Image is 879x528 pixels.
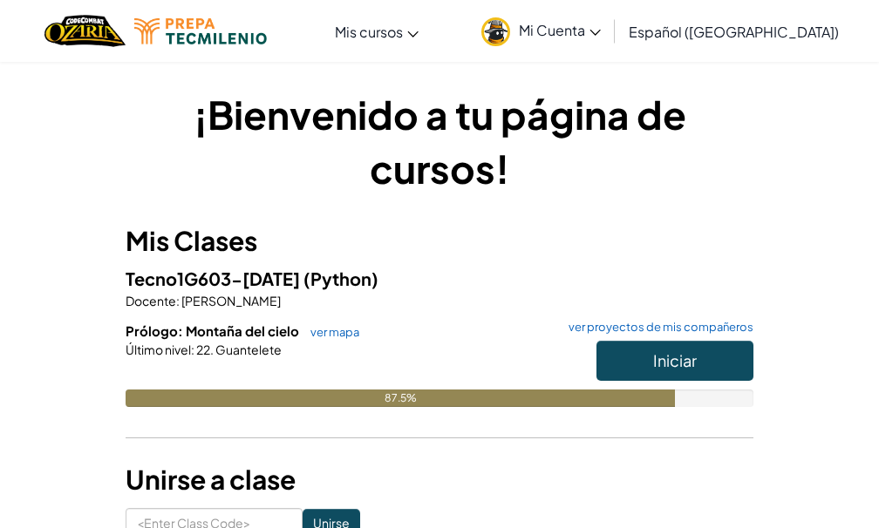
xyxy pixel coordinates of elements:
[214,342,282,357] span: Guantelete
[335,23,403,41] span: Mis cursos
[126,342,191,357] span: Último nivel
[176,293,180,308] span: :
[44,13,126,49] a: Ozaria by CodeCombat logo
[191,342,194,357] span: :
[126,460,753,499] h3: Unirse a clase
[126,87,753,195] h1: ¡Bienvenido a tu página de cursos!
[473,3,610,58] a: Mi Cuenta
[302,325,359,339] a: ver mapa
[126,221,753,261] h3: Mis Clases
[194,342,214,357] span: 22.
[303,267,378,289] span: (Python)
[44,13,126,49] img: Home
[629,23,839,41] span: Español ([GEOGRAPHIC_DATA])
[126,267,303,289] span: Tecno1G603-[DATE]
[126,322,302,339] span: Prólogo: Montaña del cielo
[326,8,427,55] a: Mis cursos
[126,293,176,308] span: Docente
[519,21,601,39] span: Mi Cuenta
[134,18,267,44] img: Tecmilenio logo
[560,322,753,333] a: ver proyectos de mis compañeros
[653,350,697,370] span: Iniciar
[126,389,675,407] div: 87.5%
[481,17,510,46] img: avatar
[180,293,281,308] span: [PERSON_NAME]
[620,8,848,55] a: Español ([GEOGRAPHIC_DATA])
[596,341,753,381] button: Iniciar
